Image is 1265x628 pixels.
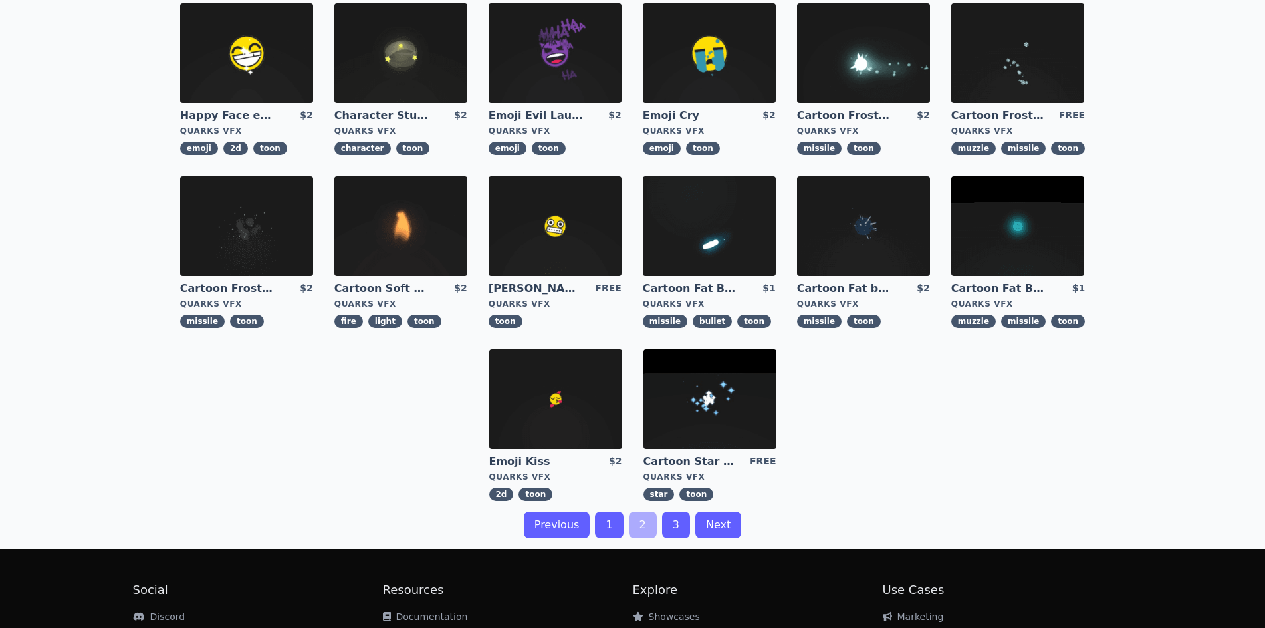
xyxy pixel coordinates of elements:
[383,581,633,599] h2: Resources
[797,299,930,309] div: Quarks VFX
[883,581,1133,599] h2: Use Cases
[917,108,929,123] div: $2
[489,472,622,482] div: Quarks VFX
[847,315,881,328] span: toon
[334,142,391,155] span: character
[643,108,739,123] a: Emoji Cry
[643,281,739,296] a: Cartoon Fat Bullet
[454,108,467,123] div: $2
[917,281,929,296] div: $2
[489,126,622,136] div: Quarks VFX
[223,142,248,155] span: 2d
[518,488,552,501] span: toon
[797,108,893,123] a: Cartoon Frost Missile
[180,299,313,309] div: Quarks VFX
[180,108,276,123] a: Happy Face emoji
[951,126,1085,136] div: Quarks VFX
[951,176,1084,276] img: imgAlt
[334,281,430,296] a: Cartoon Soft CandleLight
[951,142,996,155] span: muzzle
[180,142,218,155] span: emoji
[847,142,881,155] span: toon
[797,281,893,296] a: Cartoon Fat bullet explosion
[489,176,622,276] img: imgAlt
[1001,315,1046,328] span: missile
[951,108,1047,123] a: Cartoon Frost Missile Muzzle Flash
[951,299,1085,309] div: Quarks VFX
[180,3,313,103] img: imgAlt
[686,142,720,155] span: toon
[951,281,1047,296] a: Cartoon Fat Bullet Muzzle Flash
[253,142,287,155] span: toon
[951,315,996,328] span: muzzle
[797,142,842,155] span: missile
[679,488,713,501] span: toon
[737,315,771,328] span: toon
[524,512,590,538] a: Previous
[643,454,739,469] a: Cartoon Star field
[797,126,930,136] div: Quarks VFX
[883,611,944,622] a: Marketing
[762,281,775,296] div: $1
[133,581,383,599] h2: Social
[368,315,402,328] span: light
[643,126,776,136] div: Quarks VFX
[489,349,622,449] img: imgAlt
[1001,142,1046,155] span: missile
[643,299,776,309] div: Quarks VFX
[750,454,776,469] div: FREE
[180,176,313,276] img: imgAlt
[489,454,585,469] a: Emoji Kiss
[797,315,842,328] span: missile
[407,315,441,328] span: toon
[489,281,584,296] a: [PERSON_NAME]
[1059,108,1085,123] div: FREE
[180,126,313,136] div: Quarks VFX
[797,3,930,103] img: imgAlt
[230,315,264,328] span: toon
[300,281,312,296] div: $2
[643,3,776,103] img: imgAlt
[1051,315,1085,328] span: toon
[334,299,467,309] div: Quarks VFX
[454,281,467,296] div: $2
[489,488,514,501] span: 2d
[532,142,566,155] span: toon
[633,581,883,599] h2: Explore
[643,142,681,155] span: emoji
[334,126,467,136] div: Quarks VFX
[951,3,1084,103] img: imgAlt
[334,176,467,276] img: imgAlt
[643,176,776,276] img: imgAlt
[383,611,468,622] a: Documentation
[643,472,776,482] div: Quarks VFX
[595,281,621,296] div: FREE
[489,108,584,123] a: Emoji Evil Laugh
[643,315,687,328] span: missile
[608,108,621,123] div: $2
[797,176,930,276] img: imgAlt
[693,315,732,328] span: bullet
[762,108,775,123] div: $2
[300,108,312,123] div: $2
[334,315,363,328] span: fire
[1051,142,1085,155] span: toon
[1072,281,1085,296] div: $1
[695,512,741,538] a: Next
[180,315,225,328] span: missile
[489,315,522,328] span: toon
[643,349,776,449] img: imgAlt
[334,108,430,123] a: Character Stun Effect
[643,488,675,501] span: star
[133,611,185,622] a: Discord
[595,512,623,538] a: 1
[633,611,700,622] a: Showcases
[180,281,276,296] a: Cartoon Frost Missile Explosion
[489,3,622,103] img: imgAlt
[609,454,622,469] div: $2
[334,3,467,103] img: imgAlt
[489,299,622,309] div: Quarks VFX
[489,142,526,155] span: emoji
[629,512,657,538] a: 2
[396,142,430,155] span: toon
